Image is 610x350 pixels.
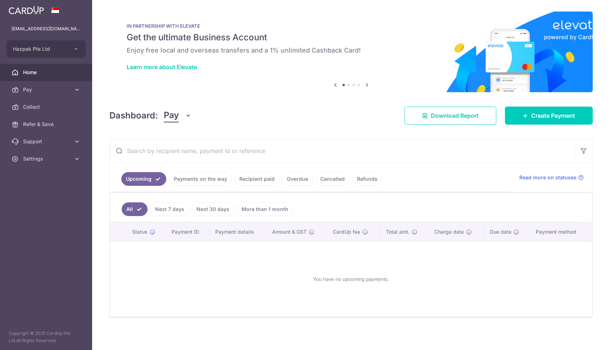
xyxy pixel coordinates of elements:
span: Amount & GST [272,228,307,235]
span: Status [132,228,148,235]
a: Learn more about Elevate [127,63,197,71]
a: Next 30 days [192,202,234,216]
a: Refunds [352,172,382,186]
span: Due date [490,228,511,235]
span: Create Payment [531,111,575,120]
img: CardUp [9,6,44,14]
a: Create Payment [505,107,593,125]
th: Payment details [209,223,266,241]
a: Read more on statuses [519,174,584,181]
a: Cancelled [316,172,349,186]
button: Hazpak Pte Ltd [6,40,86,58]
span: Hazpak Pte Ltd [13,45,66,53]
span: Charge date [434,228,464,235]
a: Payments on the way [169,172,232,186]
h5: Get the ultimate Business Account [127,32,575,43]
span: Read more on statuses [519,174,577,181]
span: CardUp fee [333,228,360,235]
div: You have no upcoming payments. [119,247,583,311]
p: IN PARTNERSHIP WITH ELEVATE [127,23,575,29]
a: Download Report [405,107,496,125]
span: Settings [23,155,71,162]
span: Help [17,5,31,12]
a: More than 1 month [237,202,293,216]
th: Payment ID [166,223,210,241]
span: Download Report [431,111,479,120]
span: Refer & Save [23,121,71,128]
span: Support [23,138,71,145]
input: Search by recipient name, payment id or reference [110,139,575,162]
span: Pay [164,109,179,122]
th: Payment method [530,223,592,241]
button: Pay [164,109,191,122]
span: Total amt. [386,228,410,235]
img: Renovation banner [109,12,593,92]
span: Home [23,69,71,76]
h4: Dashboard: [109,109,158,122]
a: Next 7 days [150,202,189,216]
a: Upcoming [121,172,166,186]
span: Collect [23,103,71,111]
a: Overdue [282,172,313,186]
a: All [122,202,148,216]
h6: Enjoy free local and overseas transfers and a 1% unlimited Cashback Card! [127,46,575,55]
p: [EMAIL_ADDRESS][DOMAIN_NAME] [12,25,81,32]
span: Pay [23,86,71,93]
a: Recipient paid [235,172,279,186]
